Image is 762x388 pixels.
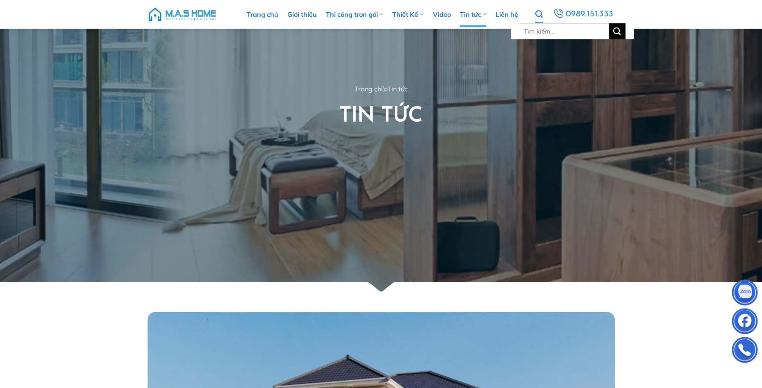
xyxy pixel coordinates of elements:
span: 0989.151.333 [565,7,614,21]
a: Trang chủ [355,85,385,93]
a: 0989.151.333 [550,7,616,22]
img: Phone [732,339,757,363]
button: Gửi [609,23,626,39]
span: » [385,85,387,93]
span: Tin tức [387,85,408,93]
input: Tìm kiếm… [519,23,609,39]
a: Video [433,2,451,27]
img: M.A.S HOME – Tổng Thầu Thiết Kế Và Xây Nhà Trọn Gói [148,2,217,27]
nav: breadcrumbs [148,84,615,95]
img: Facebook [732,310,757,335]
a: Thi công trọn gói [326,2,383,27]
a: Liên hệ [496,2,518,27]
a: Trang chủ [247,2,278,27]
a: Thiết Kế [392,2,423,27]
a: Tin tức [460,2,487,27]
img: Zalo [732,281,757,306]
a: Giới thiệu [287,2,317,27]
a: Tìm kiếm [535,6,543,23]
span: Tin tức [339,106,423,127]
